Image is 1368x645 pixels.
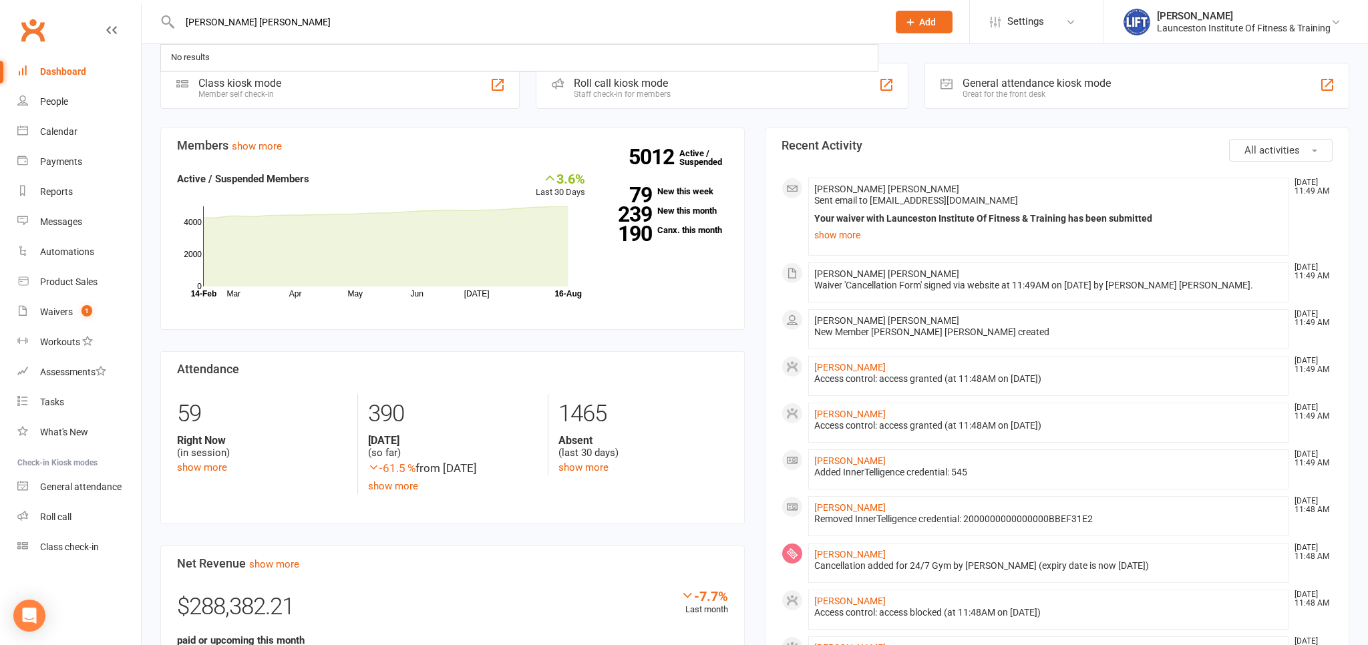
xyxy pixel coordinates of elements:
[40,246,94,257] div: Automations
[896,11,953,33] button: Add
[40,397,64,407] div: Tasks
[40,367,106,377] div: Assessments
[814,327,1282,338] div: New Member [PERSON_NAME] [PERSON_NAME] created
[17,387,141,417] a: Tasks
[177,434,347,459] div: (in session)
[17,417,141,447] a: What's New
[17,357,141,387] a: Assessments
[368,461,415,475] span: -61.5 %
[177,173,309,185] strong: Active / Suspended Members
[40,511,71,522] div: Roll call
[40,337,80,347] div: Workouts
[1288,544,1332,561] time: [DATE] 11:48 AM
[40,542,99,552] div: Class check-in
[814,195,1018,206] span: Sent email to [EMAIL_ADDRESS][DOMAIN_NAME]
[1007,7,1044,37] span: Settings
[177,363,728,376] h3: Attendance
[814,560,1282,572] div: Cancellation added for 24/7 Gym by [PERSON_NAME] (expiry date is now [DATE])
[814,409,886,419] a: [PERSON_NAME]
[679,139,738,176] a: 5012Active / Suspended
[536,171,585,200] div: Last 30 Days
[368,434,538,447] strong: [DATE]
[1288,357,1332,374] time: [DATE] 11:49 AM
[814,607,1282,618] div: Access control: access blocked (at 11:48AM on [DATE])
[40,306,73,317] div: Waivers
[574,89,671,99] div: Staff check-in for members
[17,327,141,357] a: Workouts
[177,139,728,152] h3: Members
[1288,310,1332,327] time: [DATE] 11:49 AM
[814,315,959,326] span: [PERSON_NAME] [PERSON_NAME]
[17,147,141,177] a: Payments
[1157,10,1331,22] div: [PERSON_NAME]
[1288,263,1332,280] time: [DATE] 11:49 AM
[177,557,728,570] h3: Net Revenue
[605,224,652,244] strong: 190
[176,13,878,31] input: Search...
[629,147,679,167] strong: 5012
[17,472,141,502] a: General attendance kiosk mode
[814,513,1282,525] div: Removed InnerTelligence credential: 2000000000000000BBEF31E2
[574,77,671,89] div: Roll call kiosk mode
[814,467,1282,478] div: Added InnerTelligence credential: 545
[1288,403,1332,421] time: [DATE] 11:49 AM
[13,600,45,632] div: Open Intercom Messenger
[17,297,141,327] a: Waivers 1
[782,139,1333,152] h3: Recent Activity
[814,213,1282,224] div: Your waiver with Launceston Institute Of Fitness & Training has been submitted
[17,177,141,207] a: Reports
[605,187,728,196] a: 79New this week
[177,461,227,473] a: show more
[814,268,959,279] span: [PERSON_NAME] [PERSON_NAME]
[368,394,538,434] div: 390
[814,373,1282,385] div: Access control: access granted (at 11:48AM on [DATE])
[177,588,728,632] div: $288,382.21
[963,89,1111,99] div: Great for the front desk
[40,66,86,77] div: Dashboard
[558,394,728,434] div: 1465
[17,87,141,117] a: People
[16,13,49,47] a: Clubworx
[232,140,282,152] a: show more
[814,549,886,560] a: [PERSON_NAME]
[17,117,141,147] a: Calendar
[167,48,214,67] div: No results
[1229,139,1333,162] button: All activities
[814,226,1282,244] a: show more
[814,362,886,373] a: [PERSON_NAME]
[40,96,68,107] div: People
[81,305,92,316] span: 1
[198,89,281,99] div: Member self check-in
[1288,178,1332,196] time: [DATE] 11:49 AM
[368,434,538,459] div: (so far)
[17,237,141,267] a: Automations
[17,532,141,562] a: Class kiosk mode
[814,502,886,513] a: [PERSON_NAME]
[177,434,347,447] strong: Right Now
[963,77,1111,89] div: General attendance kiosk mode
[605,226,728,234] a: 190Canx. this month
[681,588,728,603] div: -7.7%
[1288,590,1332,608] time: [DATE] 11:48 AM
[681,588,728,617] div: Last month
[605,206,728,215] a: 239New this month
[40,216,82,227] div: Messages
[40,481,122,492] div: General attendance
[1124,9,1150,35] img: thumb_image1711312309.png
[558,434,728,459] div: (last 30 days)
[558,461,609,473] a: show more
[40,276,98,287] div: Product Sales
[814,420,1282,431] div: Access control: access granted (at 11:48AM on [DATE])
[17,502,141,532] a: Roll call
[17,57,141,87] a: Dashboard
[40,126,77,137] div: Calendar
[605,204,652,224] strong: 239
[558,434,728,447] strong: Absent
[198,77,281,89] div: Class kiosk mode
[40,427,88,437] div: What's New
[919,17,936,27] span: Add
[536,171,585,186] div: 3.6%
[1288,450,1332,467] time: [DATE] 11:49 AM
[177,394,347,434] div: 59
[814,596,886,606] a: [PERSON_NAME]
